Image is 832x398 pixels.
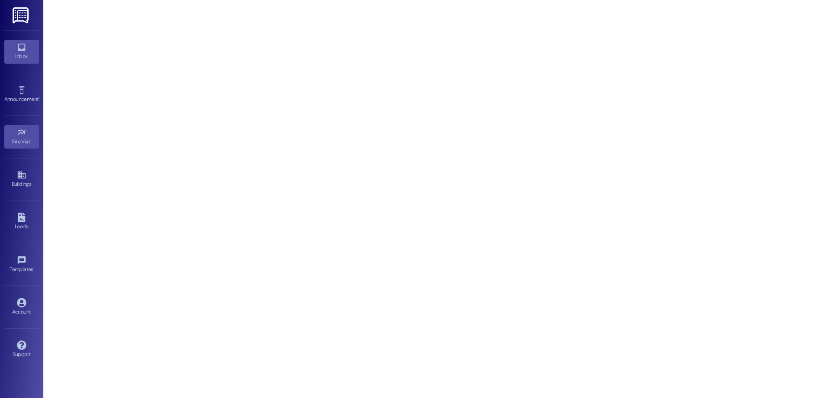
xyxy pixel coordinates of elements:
[4,338,39,361] a: Support
[4,210,39,233] a: Leads
[4,168,39,191] a: Buildings
[4,125,39,149] a: Site Visit •
[31,137,32,143] span: •
[4,40,39,63] a: Inbox
[4,253,39,276] a: Templates •
[13,7,30,23] img: ResiDesk Logo
[39,95,40,101] span: •
[4,295,39,319] a: Account
[33,265,35,271] span: •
